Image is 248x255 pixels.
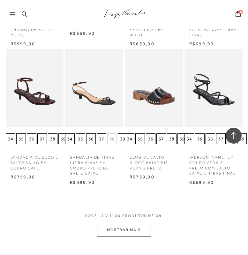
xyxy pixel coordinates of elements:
button: 39 [237,133,247,144]
a: SANDÁLIA DE DEDO E SALTO BAIXO EM COURO CAFÉ [6,151,64,171]
button: 38 [48,133,57,144]
button: 37 [156,133,166,144]
button: 38 [167,133,177,144]
span: R$759,90 [11,174,35,179]
span: R$759,90 [130,174,154,179]
a: SANDÁLIA DE DEDO E SALTO BAIXO EM COURO CAFÉ SANDÁLIA DE DEDO E SALTO BAIXO EM COURO CAFÉ [6,45,63,131]
button: 34 [65,133,75,144]
span: R$659,90 [130,41,154,46]
span: R$499,90 [70,180,95,185]
button: 37 [97,133,106,144]
img: CLOG DE SALTO BLOCO BAIXO EM VERNIZ PRETO [125,45,182,131]
button: 35 [135,133,145,144]
button: 35 [76,133,85,144]
button: 36 [146,133,155,144]
button: 36 [206,133,215,144]
span: R$699,90 [189,41,214,46]
img: SANDÁLIA DE DEDO E SALTO BAIXO EM COURO CAFÉ [6,45,63,131]
a: SANDÁLIA DE TIRAS ULTRA FINAS EM COURO PRETO DE SALTO BAIXO [65,151,123,176]
button: 0 [234,11,243,19]
a: CLOG DE SALTO BLOCO BAIXO EM VERNIZ PRETO CLOG DE SALTO BLOCO BAIXO EM VERNIZ PRETO [125,45,182,131]
button: 34 [125,133,134,144]
a: CLOG DE SALTO BLOCO BAIXO EM VERNIZ PRETO [125,151,183,171]
button: 35 [16,133,26,144]
button: 39 [58,133,68,144]
button: 38 [107,133,117,144]
button: 34 [6,133,15,144]
button: 39 [177,133,187,144]
span: 24 [115,214,121,218]
button: 35 [195,133,205,144]
img: SANDÁLIA EM COURO VERNIZ PRETO COM SALTO BAIXO E TIRAS FINAS [185,45,242,131]
a: SANDÁLIA EM COURO VERNIZ PRETO COM SALTO BAIXO E TIRAS FINAS SANDÁLIA EM COURO VERNIZ PRETO COM S... [185,45,242,131]
span: R$559,90 [70,31,95,36]
span: 0 [238,10,243,14]
button: MOSTRAR MAIS [97,224,151,236]
a: [PERSON_NAME] EM COURO VERNIZ PRETO COM SALTO BAIXO E TIRAS FINAS [184,151,243,176]
button: 39 [118,133,127,144]
img: SANDÁLIA DE TIRAS ULTRA FINAS EM COURO PRETO DE SALTO BAIXO [66,45,123,131]
button: 37 [216,133,226,144]
button: 34 [184,133,194,144]
span: 39 [156,214,162,218]
span: R$699,90 [189,180,214,185]
button: 37 [37,133,47,144]
a: SANDÁLIA DE TIRAS ULTRA FINAS EM COURO PRETO DE SALTO BAIXO SANDÁLIA DE TIRAS ULTRA FINAS EM COUR... [66,45,123,131]
button: 36 [86,133,96,144]
button: 36 [27,133,36,144]
span: R$599,90 [11,41,35,46]
span: VOCÊ JÁ VIU PRODUTOS DE [85,214,163,218]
